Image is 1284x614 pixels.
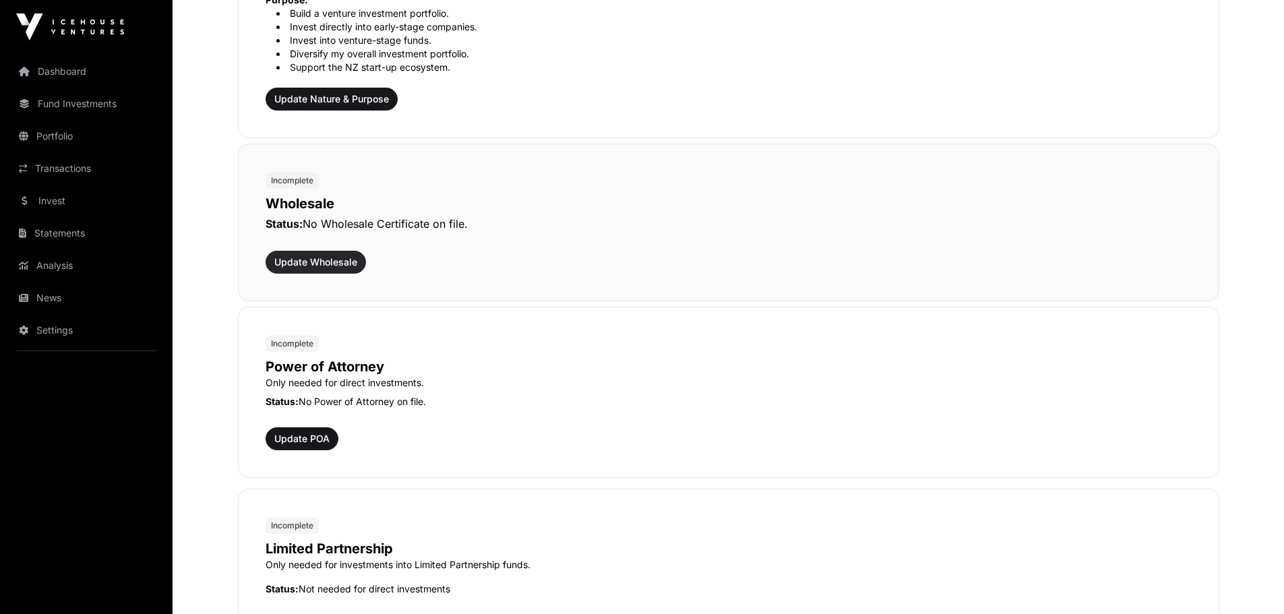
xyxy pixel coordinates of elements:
p: Only needed for investments into Limited Partnership funds. [266,558,1192,572]
a: Dashboard [11,57,162,86]
li: Support the NZ start-up ecosystem. [276,61,1192,74]
a: Transactions [11,154,162,183]
p: Power of Attorney [266,357,1192,376]
p: Wholesale [266,194,1192,213]
button: Update Nature & Purpose [266,88,398,111]
a: Invest [11,186,162,216]
a: Settings [11,315,162,345]
span: Incomplete [271,175,313,186]
li: Build a venture investment portfolio. [276,7,1192,20]
span: Incomplete [271,520,313,531]
a: Portfolio [11,121,162,151]
img: Icehouse Ventures Logo [16,13,124,40]
span: Update POA [274,432,330,446]
p: Only needed for direct investments. [266,376,1192,390]
li: Invest directly into early-stage companies. [276,20,1192,34]
p: No Power of Attorney on file. [266,395,1192,408]
span: Update Nature & Purpose [274,92,389,106]
button: Update POA [266,427,338,450]
a: Fund Investments [11,89,162,119]
span: Incomplete [271,338,313,349]
p: Not needed for direct investments [266,582,1192,596]
span: Status: [266,217,303,231]
span: Status: [266,583,299,594]
button: Update Wholesale [266,251,366,274]
li: Diversify my overall investment portfolio. [276,47,1192,61]
iframe: Chat Widget [1217,549,1284,614]
p: Limited Partnership [266,539,1192,558]
a: Analysis [11,251,162,280]
a: Statements [11,218,162,248]
span: Status: [266,396,299,407]
a: News [11,283,162,313]
span: Update Wholesale [274,255,357,269]
p: No Wholesale Certificate on file. [266,216,1192,232]
li: Invest into venture-stage funds. [276,34,1192,47]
